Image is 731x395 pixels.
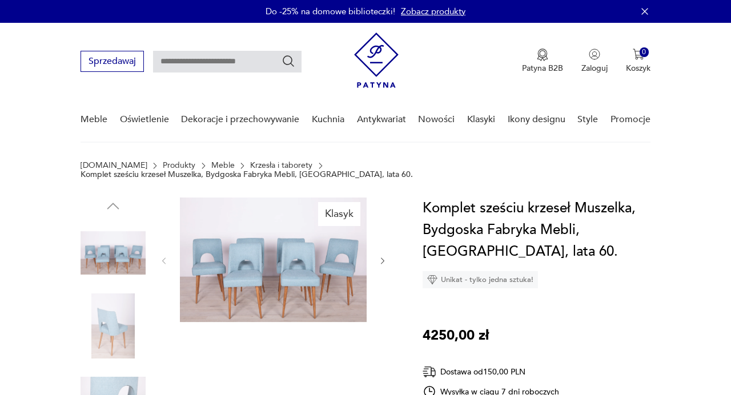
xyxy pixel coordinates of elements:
[81,161,147,170] a: [DOMAIN_NAME]
[633,49,644,60] img: Ikona koszyka
[581,63,608,74] p: Zaloguj
[626,63,650,74] p: Koszyk
[312,98,344,142] a: Kuchnia
[626,49,650,74] button: 0Koszyk
[401,6,465,17] a: Zobacz produkty
[250,161,312,170] a: Krzesła i taborety
[589,49,600,60] img: Ikonka użytkownika
[81,51,144,72] button: Sprzedawaj
[354,33,399,88] img: Patyna - sklep z meblami i dekoracjami vintage
[537,49,548,61] img: Ikona medalu
[522,49,563,74] a: Ikona medaluPatyna B2B
[577,98,598,142] a: Style
[423,271,538,288] div: Unikat - tylko jedna sztuka!
[423,365,560,379] div: Dostawa od 150,00 PLN
[211,161,235,170] a: Meble
[423,197,650,263] h1: Komplet sześciu krzeseł Muszelka, Bydgoska Fabryka Mebli, [GEOGRAPHIC_DATA], lata 60.
[427,275,437,285] img: Ikona diamentu
[282,54,295,68] button: Szukaj
[181,98,299,142] a: Dekoracje i przechowywanie
[180,197,367,322] img: Zdjęcie produktu Komplet sześciu krzeseł Muszelka, Bydgoska Fabryka Mebli, Polska, lata 60.
[81,170,413,179] p: Komplet sześciu krzeseł Muszelka, Bydgoska Fabryka Mebli, [GEOGRAPHIC_DATA], lata 60.
[266,6,395,17] p: Do -25% na domowe biblioteczki!
[163,161,195,170] a: Produkty
[508,98,565,142] a: Ikony designu
[357,98,406,142] a: Antykwariat
[423,365,436,379] img: Ikona dostawy
[640,47,649,57] div: 0
[522,63,563,74] p: Patyna B2B
[81,98,107,142] a: Meble
[522,49,563,74] button: Patyna B2B
[610,98,650,142] a: Promocje
[81,220,146,285] img: Zdjęcie produktu Komplet sześciu krzeseł Muszelka, Bydgoska Fabryka Mebli, Polska, lata 60.
[81,58,144,66] a: Sprzedawaj
[418,98,455,142] a: Nowości
[120,98,169,142] a: Oświetlenie
[423,325,489,346] p: 4250,00 zł
[581,49,608,74] button: Zaloguj
[467,98,495,142] a: Klasyki
[318,202,360,226] div: Klasyk
[81,293,146,358] img: Zdjęcie produktu Komplet sześciu krzeseł Muszelka, Bydgoska Fabryka Mebli, Polska, lata 60.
